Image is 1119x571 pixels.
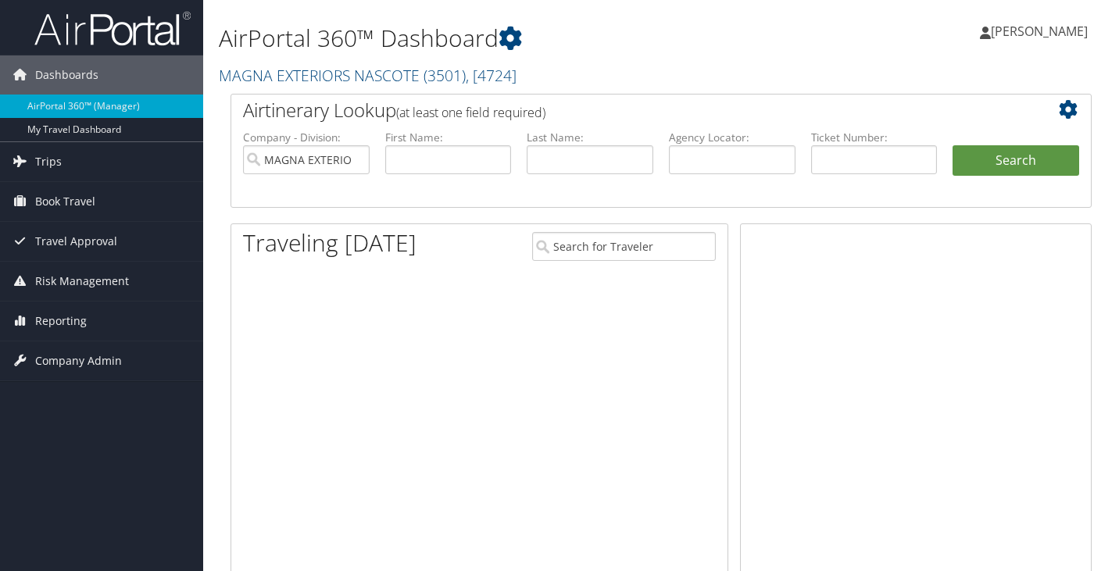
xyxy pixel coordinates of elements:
[532,232,715,261] input: Search for Traveler
[35,222,117,261] span: Travel Approval
[35,55,98,95] span: Dashboards
[243,130,370,145] label: Company - Division:
[35,341,122,380] span: Company Admin
[35,142,62,181] span: Trips
[219,65,517,86] a: MAGNA EXTERIORS NASCOTE
[980,8,1103,55] a: [PERSON_NAME]
[34,10,191,47] img: airportal-logo.png
[35,302,87,341] span: Reporting
[991,23,1088,40] span: [PERSON_NAME]
[243,97,1007,123] h2: Airtinerary Lookup
[35,262,129,301] span: Risk Management
[243,227,416,259] h1: Traveling [DATE]
[385,130,512,145] label: First Name:
[466,65,517,86] span: , [ 4724 ]
[669,130,795,145] label: Agency Locator:
[424,65,466,86] span: ( 3501 )
[527,130,653,145] label: Last Name:
[219,22,809,55] h1: AirPortal 360™ Dashboard
[811,130,938,145] label: Ticket Number:
[953,145,1079,177] button: Search
[396,104,545,121] span: (at least one field required)
[35,182,95,221] span: Book Travel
